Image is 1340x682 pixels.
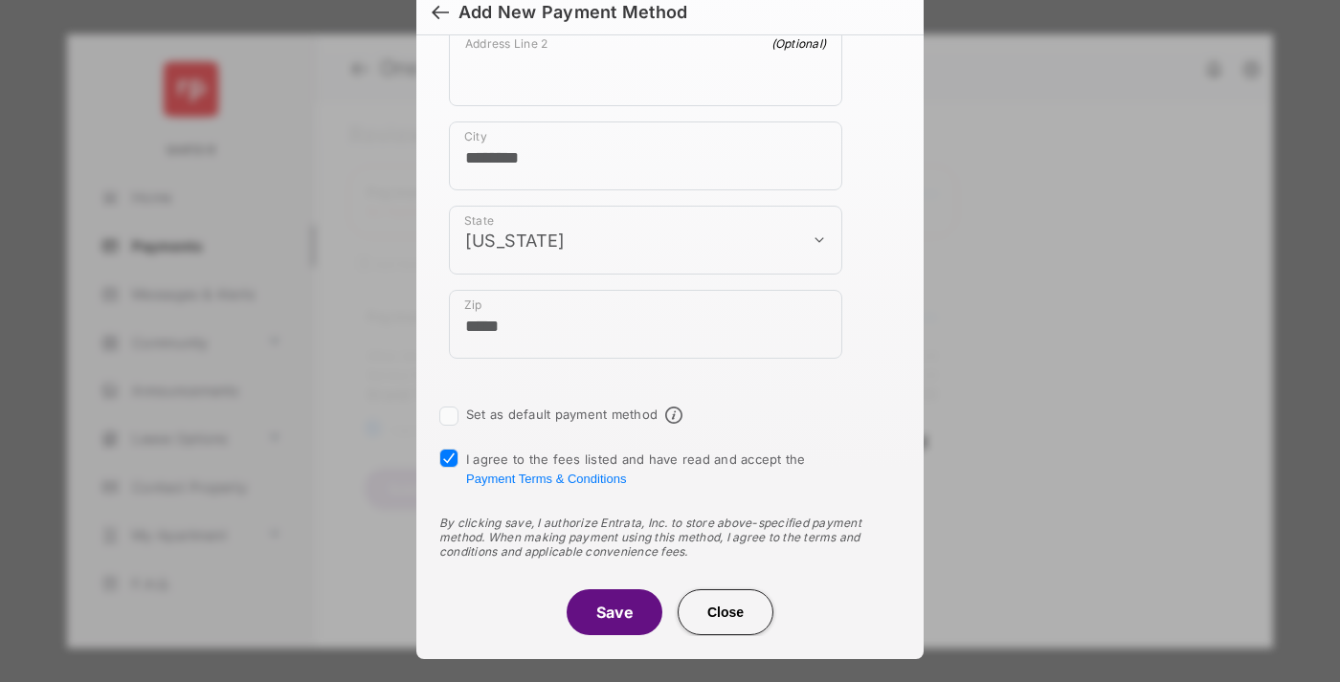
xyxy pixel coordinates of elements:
[449,206,842,275] div: payment_method_screening[postal_addresses][administrativeArea]
[567,589,662,635] button: Save
[466,407,658,422] label: Set as default payment method
[449,121,842,190] div: payment_method_screening[postal_addresses][locality]
[466,451,806,486] span: I agree to the fees listed and have read and accept the
[439,516,901,559] div: By clicking save, I authorize Entrata, Inc. to store above-specified payment method. When making ...
[678,589,773,635] button: Close
[449,290,842,359] div: payment_method_screening[postal_addresses][postalCode]
[449,28,842,106] div: payment_method_screening[postal_addresses][addressLine2]
[665,407,682,424] span: Default payment method info
[466,472,626,486] button: I agree to the fees listed and have read and accept the
[458,2,687,23] div: Add New Payment Method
